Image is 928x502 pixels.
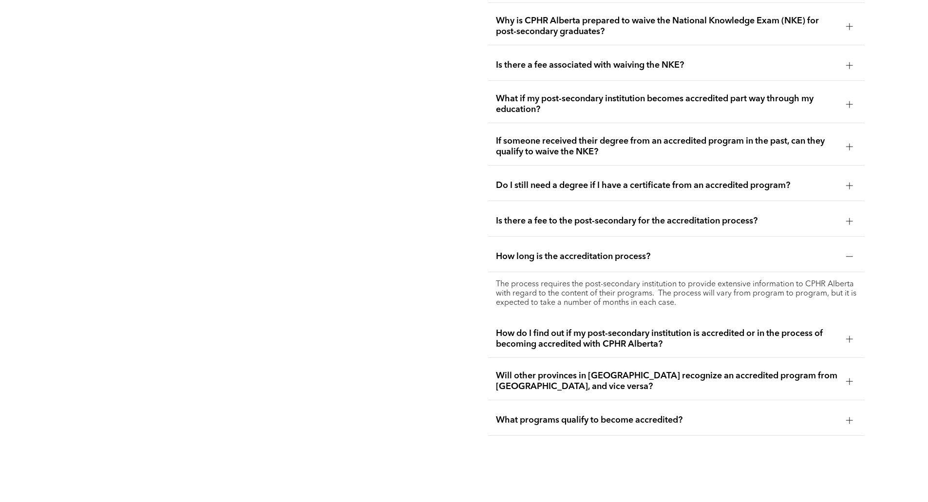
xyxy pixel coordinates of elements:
p: The process requires the post-secondary institution to provide extensive information to CPHR Albe... [496,280,857,308]
span: How long is the accreditation process? [496,251,838,262]
span: Is there a fee associated with waiving the NKE? [496,60,838,71]
span: Do I still need a degree if I have a certificate from an accredited program? [496,180,838,191]
span: Why is CPHR Alberta prepared to waive the National Knowledge Exam (NKE) for post-secondary gradua... [496,16,838,37]
span: How do I find out if my post-secondary institution is accredited or in the process of becoming ac... [496,328,838,350]
span: If someone received their degree from an accredited program in the past, can they qualify to waiv... [496,136,838,157]
span: Will other provinces in [GEOGRAPHIC_DATA] recognize an accredited program from [GEOGRAPHIC_DATA],... [496,371,838,392]
span: What if my post-secondary institution becomes accredited part way through my education? [496,93,838,115]
span: What programs qualify to become accredited? [496,415,838,426]
span: Is there a fee to the post-secondary for the accreditation process? [496,216,838,226]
